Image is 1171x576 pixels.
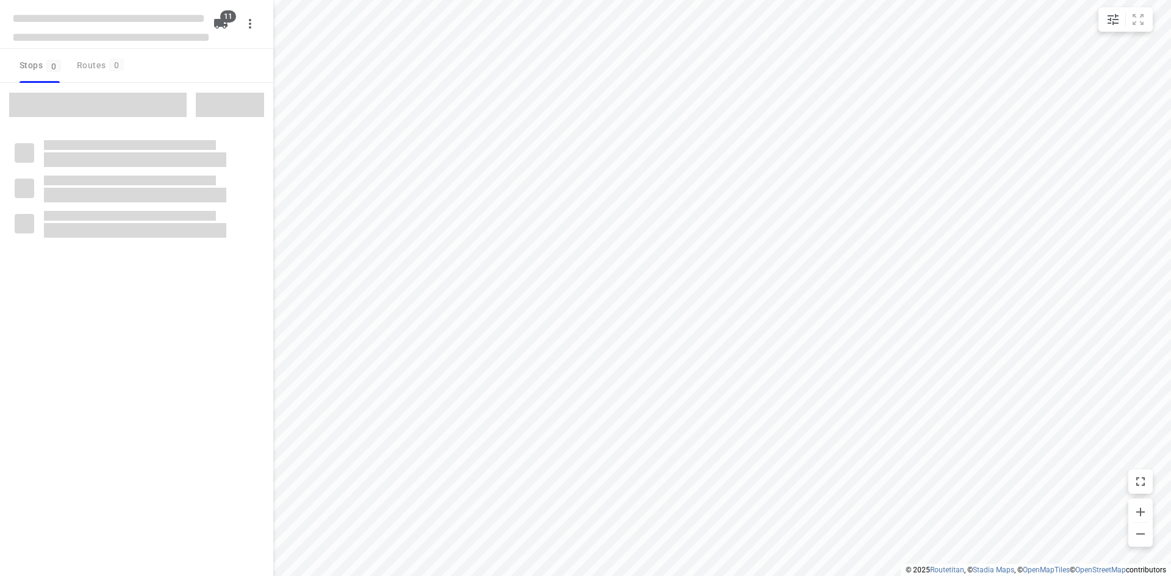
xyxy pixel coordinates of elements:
div: small contained button group [1098,7,1153,32]
li: © 2025 , © , © © contributors [906,566,1166,574]
a: OpenMapTiles [1023,566,1070,574]
a: Routetitan [930,566,964,574]
a: OpenStreetMap [1075,566,1126,574]
a: Stadia Maps [973,566,1014,574]
button: Map settings [1101,7,1125,32]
